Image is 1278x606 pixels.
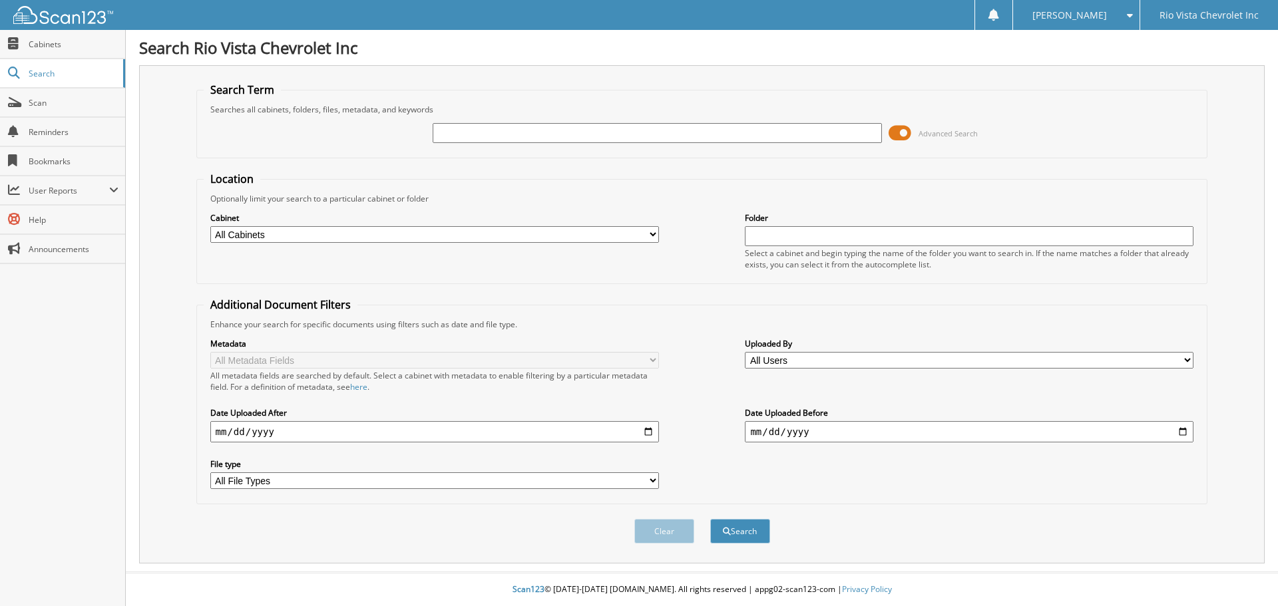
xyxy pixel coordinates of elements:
span: Help [29,214,118,226]
legend: Search Term [204,82,281,97]
span: Announcements [29,243,118,255]
div: All metadata fields are searched by default. Select a cabinet with metadata to enable filtering b... [210,370,659,392]
span: Search [29,68,116,79]
div: Select a cabinet and begin typing the name of the folder you want to search in. If the name match... [745,247,1193,270]
legend: Location [204,172,260,186]
span: Reminders [29,126,118,138]
label: File type [210,458,659,470]
span: Scan123 [513,583,544,595]
span: Bookmarks [29,156,118,167]
a: Privacy Policy [842,583,892,595]
legend: Additional Document Filters [204,297,357,312]
label: Metadata [210,338,659,349]
a: here [350,381,367,392]
div: Optionally limit your search to a particular cabinet or folder [204,193,1201,204]
span: Rio Vista Chevrolet Inc [1160,11,1259,19]
span: [PERSON_NAME] [1032,11,1107,19]
label: Uploaded By [745,338,1193,349]
button: Search [710,519,770,543]
span: Scan [29,97,118,108]
h1: Search Rio Vista Chevrolet Inc [139,37,1265,59]
span: User Reports [29,185,109,196]
div: © [DATE]-[DATE] [DOMAIN_NAME]. All rights reserved | appg02-scan123-com | [126,573,1278,606]
img: scan123-logo-white.svg [13,6,113,24]
span: Cabinets [29,39,118,50]
div: Enhance your search for specific documents using filters such as date and file type. [204,319,1201,330]
button: Clear [634,519,694,543]
label: Date Uploaded Before [745,407,1193,418]
label: Cabinet [210,212,659,224]
label: Folder [745,212,1193,224]
input: end [745,421,1193,442]
label: Date Uploaded After [210,407,659,418]
span: Advanced Search [919,128,978,138]
input: start [210,421,659,442]
div: Searches all cabinets, folders, files, metadata, and keywords [204,104,1201,115]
